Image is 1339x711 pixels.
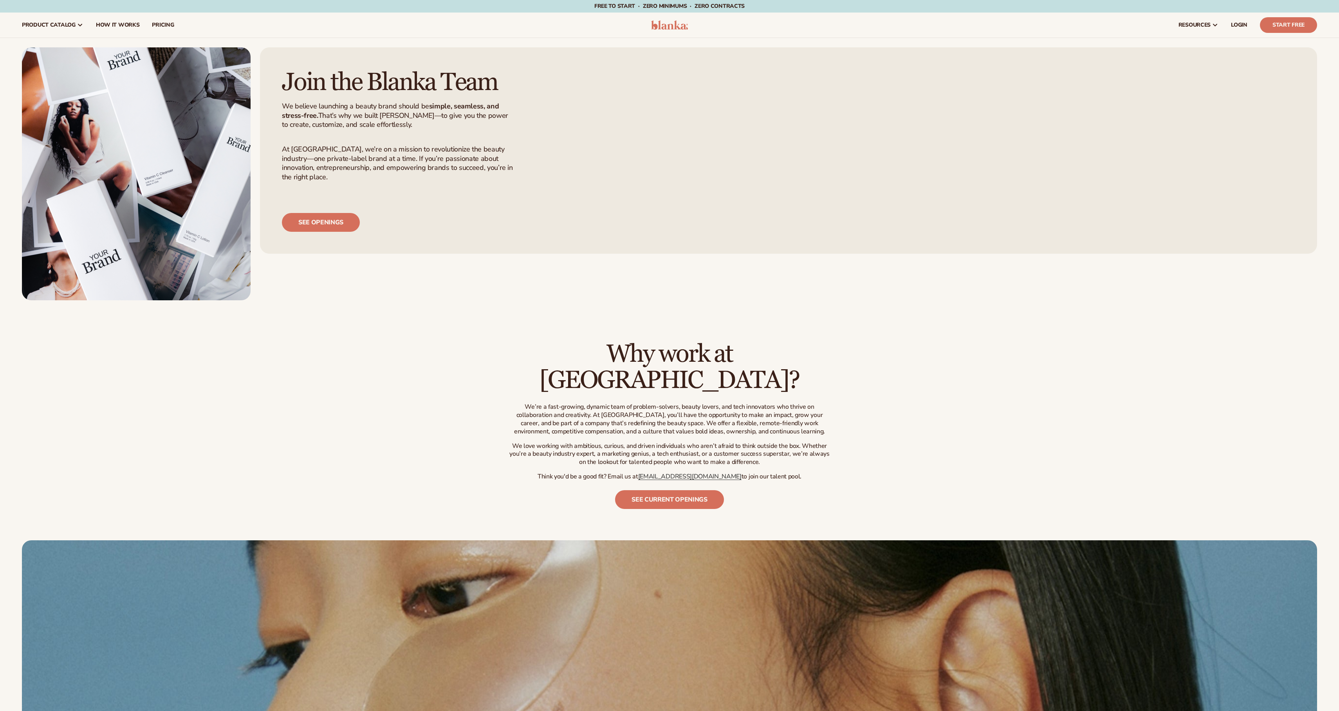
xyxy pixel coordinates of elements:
span: resources [1178,22,1211,28]
img: Frame_85_3fd1f452-9fa6-45cf-9026-3297b9155b91.png [22,47,251,300]
p: We love working with ambitious, curious, and driven individuals who aren’t afraid to think outsid... [507,442,832,466]
span: LOGIN [1231,22,1247,28]
span: pricing [152,22,174,28]
p: Think you'd be a good fit? Email us at to join our talent pool. [507,473,832,481]
span: How It Works [96,22,140,28]
a: See openings [282,213,360,232]
p: We believe launching a beauty brand should be That’s why we built [PERSON_NAME]—to give you the p... [282,102,515,129]
a: product catalog [16,13,90,38]
p: At [GEOGRAPHIC_DATA], we’re on a mission to revolutionize the beauty industry—one private-label b... [282,145,515,182]
a: See current openings [615,490,724,509]
a: LOGIN [1225,13,1254,38]
a: How It Works [90,13,146,38]
span: Free to start · ZERO minimums · ZERO contracts [594,2,745,10]
h1: Join the Blanka Team [282,69,520,96]
strong: simple, seamless, and stress-free. [282,101,499,120]
a: Start Free [1260,17,1317,33]
a: [EMAIL_ADDRESS][DOMAIN_NAME] [638,472,742,481]
a: resources [1172,13,1225,38]
p: We’re a fast-growing, dynamic team of problem-solvers, beauty lovers, and tech innovators who thr... [507,403,832,435]
img: logo [651,20,688,30]
a: pricing [146,13,180,38]
span: product catalog [22,22,76,28]
h2: Why work at [GEOGRAPHIC_DATA]? [507,341,832,393]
